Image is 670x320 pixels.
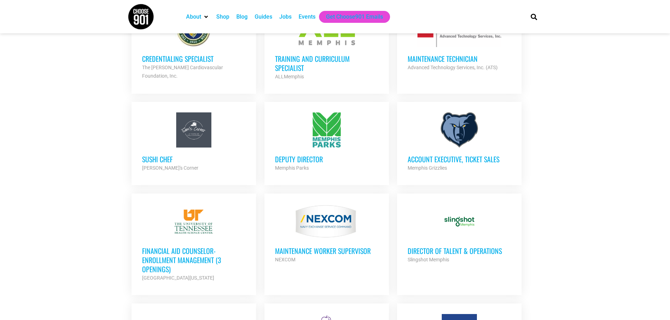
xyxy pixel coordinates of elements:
[142,246,245,274] h3: Financial Aid Counselor-Enrollment Management (3 Openings)
[408,165,447,171] strong: Memphis Grizzlies
[397,1,522,82] a: Maintenance Technician Advanced Technology Services, Inc. (ATS)
[236,13,248,21] a: Blog
[264,194,389,274] a: MAINTENANCE WORKER SUPERVISOR NEXCOM
[275,246,378,255] h3: MAINTENANCE WORKER SUPERVISOR
[279,13,292,21] a: Jobs
[275,165,309,171] strong: Memphis Parks
[142,155,245,164] h3: Sushi Chef
[142,275,214,281] strong: [GEOGRAPHIC_DATA][US_STATE]
[408,155,511,164] h3: Account Executive, Ticket Sales
[397,194,522,274] a: Director of Talent & Operations Slingshot Memphis
[183,11,519,23] nav: Main nav
[264,1,389,91] a: Training and Curriculum Specialist ALLMemphis
[299,13,315,21] a: Events
[183,11,213,23] div: About
[186,13,201,21] a: About
[528,11,540,22] div: Search
[132,194,256,293] a: Financial Aid Counselor-Enrollment Management (3 Openings) [GEOGRAPHIC_DATA][US_STATE]
[275,257,295,262] strong: NEXCOM
[132,102,256,183] a: Sushi Chef [PERSON_NAME]'s Corner
[408,65,498,70] strong: Advanced Technology Services, Inc. (ATS)
[142,54,245,63] h3: Credentialing Specialist
[408,246,511,255] h3: Director of Talent & Operations
[142,165,198,171] strong: [PERSON_NAME]'s Corner
[275,74,304,79] strong: ALLMemphis
[132,1,256,91] a: Credentialing Specialist The [PERSON_NAME] Cardiovascular Foundation, Inc.
[255,13,272,21] a: Guides
[397,102,522,183] a: Account Executive, Ticket Sales Memphis Grizzlies
[408,54,511,63] h3: Maintenance Technician
[326,13,383,21] a: Get Choose901 Emails
[142,65,223,79] strong: The [PERSON_NAME] Cardiovascular Foundation, Inc.
[408,257,449,262] strong: Slingshot Memphis
[275,54,378,72] h3: Training and Curriculum Specialist
[264,102,389,183] a: Deputy Director Memphis Parks
[216,13,229,21] a: Shop
[275,155,378,164] h3: Deputy Director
